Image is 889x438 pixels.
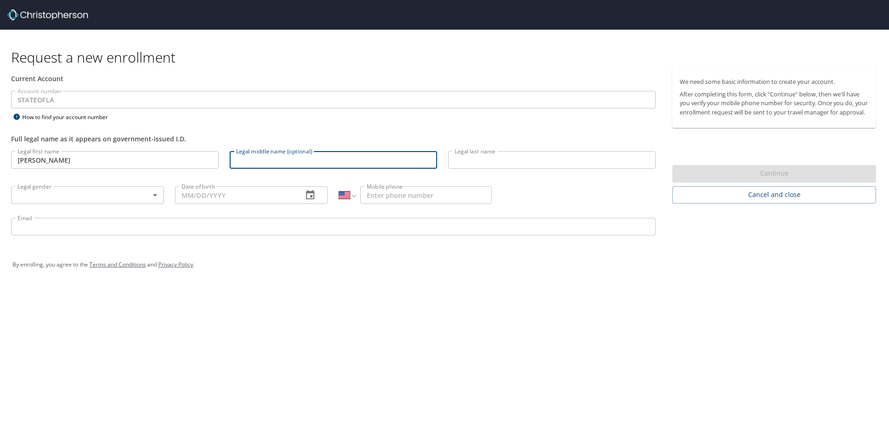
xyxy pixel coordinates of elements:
[680,90,869,117] p: After completing this form, click "Continue" below, then we'll have you verify your mobile phone ...
[11,74,656,83] div: Current Account
[11,48,883,66] h1: Request a new enrollment
[175,186,295,204] input: MM/DD/YYYY
[7,9,88,20] img: cbt logo
[89,260,146,268] a: Terms and Conditions
[680,189,869,201] span: Cancel and close
[11,134,656,144] div: Full legal name as it appears on government-issued I.D.
[11,111,127,123] div: How to find your account number
[672,186,876,203] button: Cancel and close
[11,186,164,204] div: ​
[158,260,193,268] a: Privacy Policy
[13,253,876,276] div: By enrolling, you agree to the and .
[360,186,492,204] input: Enter phone number
[680,77,869,86] p: We need some basic information to create your account.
